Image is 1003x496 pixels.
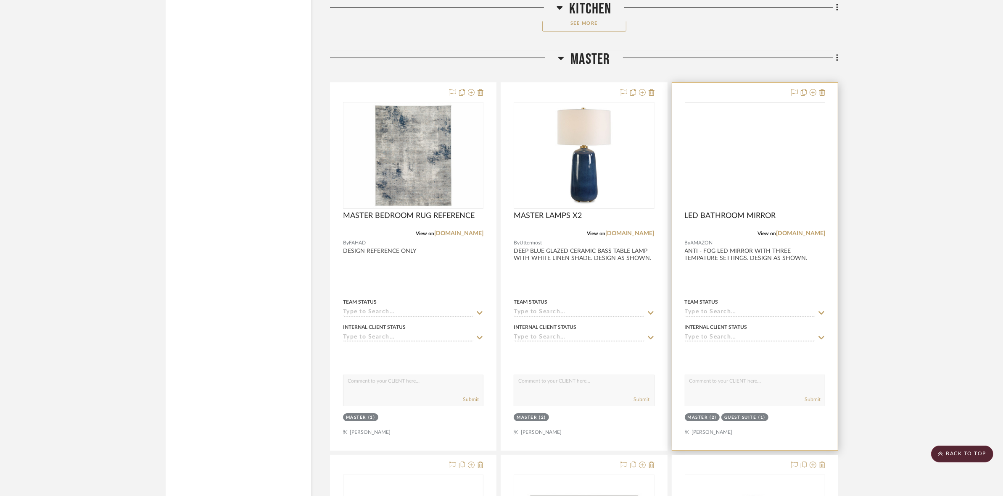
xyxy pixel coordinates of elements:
[531,103,636,208] img: MASTER LAMPS X2
[349,239,366,247] span: FAHAD
[514,309,644,317] input: Type to Search…
[514,211,582,220] span: MASTER LAMPS X2
[463,396,479,403] button: Submit
[514,298,547,306] div: Team Status
[514,239,520,247] span: By
[517,415,537,421] div: MASTER
[605,231,655,236] a: [DOMAIN_NAME]
[710,415,717,421] div: (2)
[685,323,747,331] div: Internal Client Status
[685,334,815,342] input: Type to Search…
[759,415,766,421] div: (1)
[634,396,650,403] button: Submit
[343,334,473,342] input: Type to Search…
[685,239,691,247] span: By
[539,415,546,421] div: (2)
[343,239,349,247] span: By
[688,415,708,421] div: MASTER
[758,231,776,236] span: View on
[685,298,718,306] div: Team Status
[343,211,475,220] span: MASTER BEDROOM RUG REFERENCE
[691,239,713,247] span: AMAZON
[434,231,483,236] a: [DOMAIN_NAME]
[346,415,366,421] div: MASTER
[542,15,626,31] button: See More
[344,103,483,207] img: MASTER BEDROOM RUG REFERENCE
[931,446,993,462] scroll-to-top-button: BACK TO TOP
[724,415,757,421] div: GUEST SUITE
[587,231,605,236] span: View on
[776,231,825,236] a: [DOMAIN_NAME]
[805,396,821,403] button: Submit
[343,298,377,306] div: Team Status
[570,50,610,68] span: MASTER
[685,211,776,220] span: LED BATHROOM MIRROR
[514,323,576,331] div: Internal Client Status
[416,231,434,236] span: View on
[520,239,542,247] span: Uttermost
[368,415,375,421] div: (1)
[343,323,406,331] div: Internal Client Status
[514,334,644,342] input: Type to Search…
[343,309,473,317] input: Type to Search…
[685,309,815,317] input: Type to Search…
